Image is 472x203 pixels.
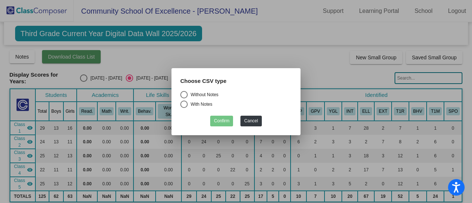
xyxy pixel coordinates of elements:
button: Confirm [210,115,233,126]
mat-radio-group: Select an option [180,91,292,110]
button: Cancel [240,115,261,126]
label: Choose CSV type [180,77,226,85]
div: Without Notes [188,91,218,98]
div: With Notes [188,101,212,107]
